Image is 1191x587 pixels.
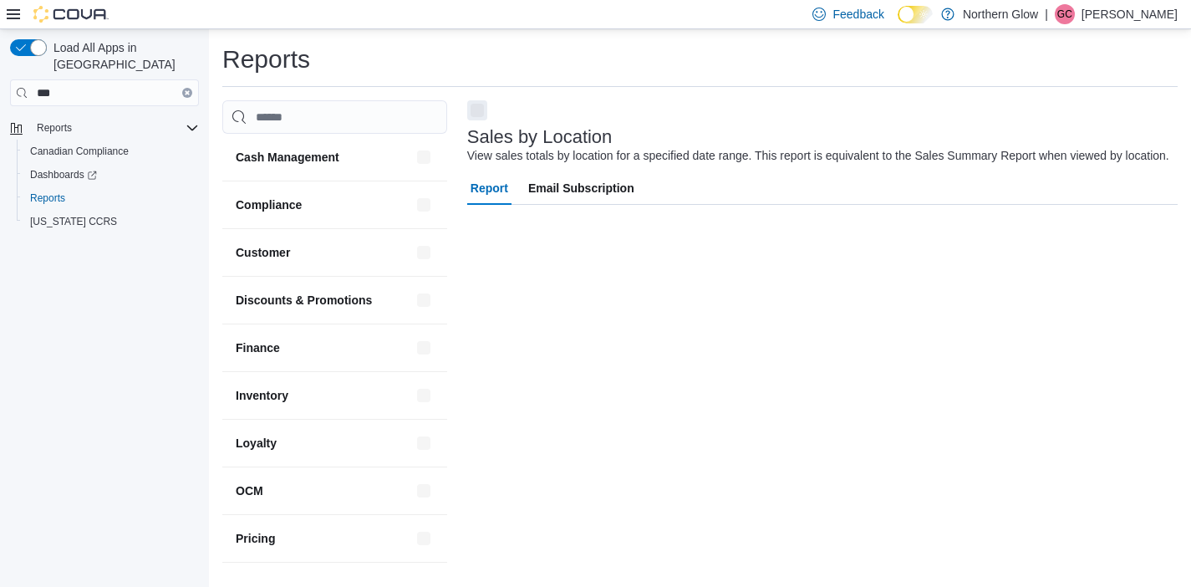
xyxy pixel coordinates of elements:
[236,530,275,547] h3: Pricing
[30,145,129,158] span: Canadian Compliance
[23,188,199,208] span: Reports
[414,385,434,406] button: Inventory
[236,482,410,499] button: OCM
[1057,4,1072,24] span: GC
[17,186,206,210] button: Reports
[3,116,206,140] button: Reports
[236,339,410,356] button: Finance
[414,528,434,549] button: Pricing
[898,6,933,23] input: Dark Mode
[1055,4,1075,24] div: Gayle Church
[236,197,410,213] button: Compliance
[33,6,109,23] img: Cova
[236,435,277,452] h3: Loyalty
[222,43,310,76] h1: Reports
[236,292,410,309] button: Discounts & Promotions
[236,482,263,499] h3: OCM
[236,244,290,261] h3: Customer
[414,290,434,310] button: Discounts & Promotions
[467,127,613,147] h3: Sales by Location
[23,141,199,161] span: Canadian Compliance
[236,244,410,261] button: Customer
[23,212,199,232] span: Washington CCRS
[414,195,434,215] button: Compliance
[17,163,206,186] a: Dashboards
[23,212,124,232] a: [US_STATE] CCRS
[236,149,410,166] button: Cash Management
[471,171,508,205] span: Report
[467,147,1169,165] div: View sales totals by location for a specified date range. This report is equivalent to the Sales ...
[47,39,199,73] span: Load All Apps in [GEOGRAPHIC_DATA]
[898,23,898,24] span: Dark Mode
[37,121,72,135] span: Reports
[30,168,97,181] span: Dashboards
[236,292,372,309] h3: Discounts & Promotions
[23,165,199,185] span: Dashboards
[30,118,199,138] span: Reports
[30,118,79,138] button: Reports
[963,4,1038,24] p: Northern Glow
[1045,4,1048,24] p: |
[17,210,206,233] button: [US_STATE] CCRS
[23,165,104,185] a: Dashboards
[236,435,410,452] button: Loyalty
[414,481,434,501] button: OCM
[832,6,883,23] span: Feedback
[10,110,199,277] nav: Complex example
[17,140,206,163] button: Canadian Compliance
[236,387,410,404] button: Inventory
[236,530,410,547] button: Pricing
[414,433,434,453] button: Loyalty
[528,171,634,205] span: Email Subscription
[30,215,117,228] span: [US_STATE] CCRS
[23,141,135,161] a: Canadian Compliance
[236,197,302,213] h3: Compliance
[236,149,339,166] h3: Cash Management
[414,147,434,167] button: Cash Management
[23,188,72,208] a: Reports
[182,88,192,98] button: Clear input
[236,339,280,356] h3: Finance
[467,100,487,120] button: Next
[414,338,434,358] button: Finance
[30,191,65,205] span: Reports
[1082,4,1178,24] p: [PERSON_NAME]
[236,387,288,404] h3: Inventory
[414,242,434,263] button: Customer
